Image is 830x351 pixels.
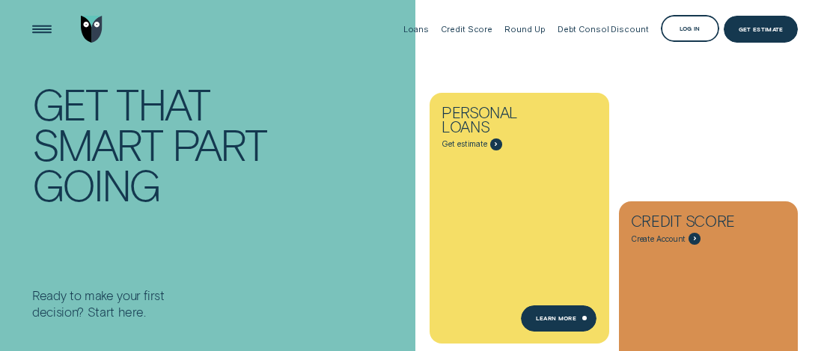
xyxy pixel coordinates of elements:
[403,24,429,34] div: Loans
[724,16,798,42] a: Get Estimate
[631,213,748,233] div: Credit Score
[28,16,55,42] button: Open Menu
[32,288,184,320] div: Ready to make your first decision? Start here.
[558,24,649,34] div: Debt Consol Discount
[32,58,295,287] h1: Get that Smart Part going
[504,24,545,34] div: Round Up
[442,139,487,149] span: Get estimate
[441,24,492,34] div: Credit Score
[442,105,558,138] div: Personal loans
[81,16,103,42] img: Wisr
[631,234,686,244] span: Create Account
[430,93,609,344] a: Personal loans - Learn more
[661,15,719,41] button: Log in
[521,305,596,332] a: Learn more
